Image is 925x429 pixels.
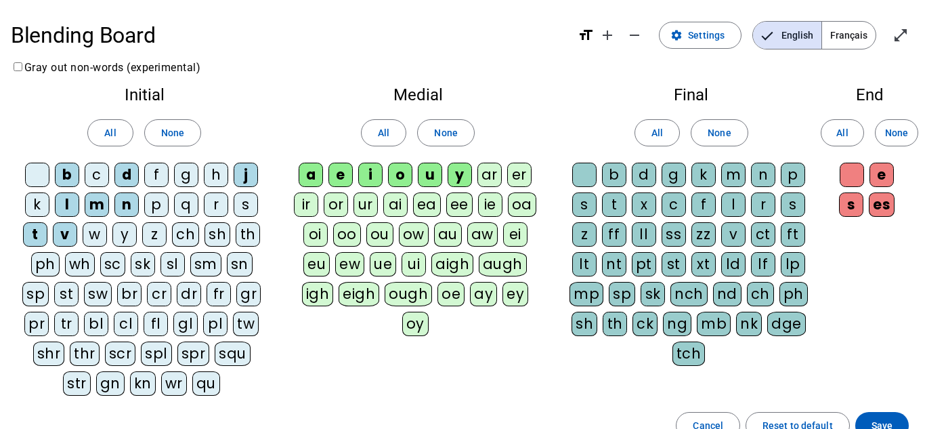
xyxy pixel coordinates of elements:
div: v [53,222,77,247]
span: All [836,125,848,141]
div: tw [233,312,259,336]
div: st [662,252,686,277]
div: aigh [431,252,473,277]
div: br [117,282,142,306]
button: None [144,119,201,146]
span: All [378,125,389,141]
div: ct [751,222,775,247]
div: m [721,163,746,187]
span: None [161,125,184,141]
div: or [324,192,348,217]
div: z [572,222,597,247]
div: ir [294,192,318,217]
div: sh [205,222,230,247]
div: p [144,192,169,217]
h1: Blending Board [11,14,567,57]
div: ss [662,222,686,247]
div: c [662,192,686,217]
div: xt [691,252,716,277]
div: dge [767,312,806,336]
div: sh [572,312,597,336]
span: All [651,125,663,141]
div: f [144,163,169,187]
div: oe [437,282,465,306]
div: i [358,163,383,187]
div: ow [399,222,429,247]
div: ng [663,312,691,336]
div: ui [402,252,426,277]
div: cr [147,282,171,306]
div: y [448,163,472,187]
label: Gray out non-words (experimental) [11,61,200,74]
mat-icon: open_in_full [892,27,909,43]
div: ph [779,282,808,306]
span: Français [822,22,876,49]
mat-icon: settings [670,29,683,41]
div: sw [84,282,112,306]
div: sn [227,252,253,277]
span: None [885,125,908,141]
div: ei [503,222,528,247]
button: Decrease font size [621,22,648,49]
div: ld [721,252,746,277]
div: sl [160,252,185,277]
div: ough [385,282,432,306]
div: n [751,163,775,187]
button: Increase font size [594,22,621,49]
div: a [299,163,323,187]
div: t [23,222,47,247]
div: pt [632,252,656,277]
div: cl [114,312,138,336]
div: pl [203,312,228,336]
div: o [388,163,412,187]
h2: Final [569,87,814,103]
div: tr [54,312,79,336]
div: b [55,163,79,187]
div: th [236,222,260,247]
div: l [55,192,79,217]
button: All [634,119,680,146]
span: Settings [688,27,725,43]
div: t [602,192,626,217]
div: r [204,192,228,217]
div: g [174,163,198,187]
div: c [85,163,109,187]
div: ck [632,312,658,336]
h2: Medial [288,87,546,103]
div: lp [781,252,805,277]
div: mp [569,282,603,306]
div: ar [477,163,502,187]
div: ey [502,282,528,306]
div: squ [215,342,251,366]
div: str [63,371,91,396]
div: wr [161,371,187,396]
div: ay [470,282,497,306]
div: thr [70,342,100,366]
div: kn [130,371,156,396]
div: bl [84,312,108,336]
div: y [112,222,137,247]
div: s [572,192,597,217]
div: nt [602,252,626,277]
div: gn [96,371,125,396]
button: All [361,119,406,146]
button: All [87,119,133,146]
button: Enter full screen [887,22,914,49]
div: pr [24,312,49,336]
div: spr [177,342,210,366]
div: tch [672,342,706,366]
div: sc [100,252,125,277]
div: mb [697,312,731,336]
div: s [781,192,805,217]
div: scr [105,342,136,366]
div: sp [609,282,635,306]
div: nk [736,312,762,336]
div: d [114,163,139,187]
div: ew [335,252,364,277]
div: ft [781,222,805,247]
mat-icon: add [599,27,616,43]
div: sp [22,282,49,306]
div: eigh [339,282,379,306]
div: ou [366,222,393,247]
div: oi [303,222,328,247]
